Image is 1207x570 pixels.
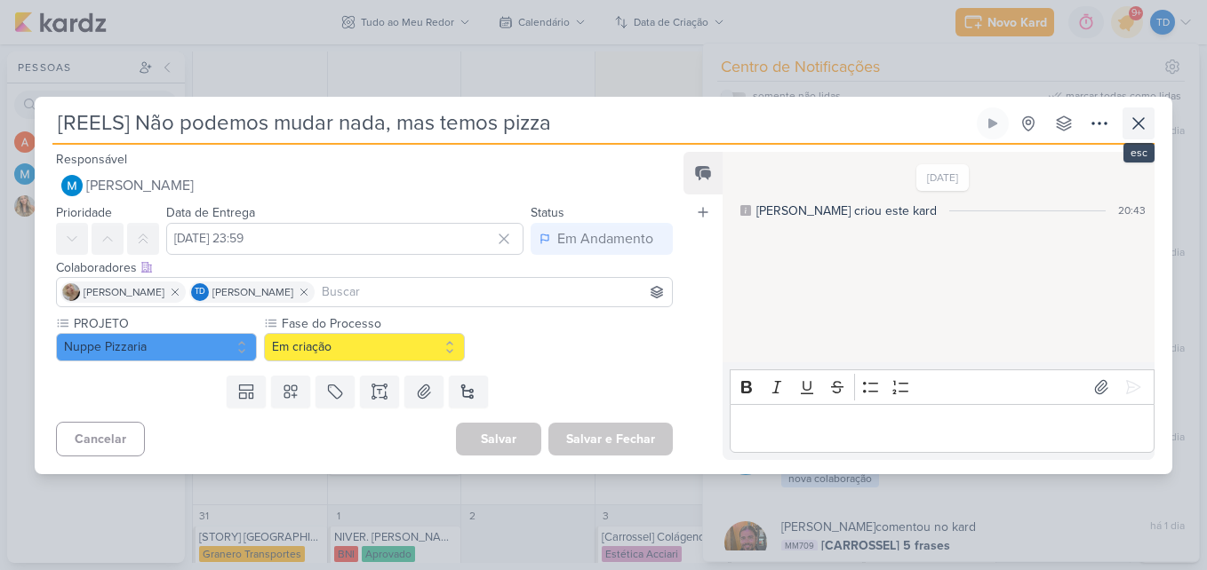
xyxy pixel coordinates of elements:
[195,288,205,297] p: Td
[1118,202,1146,218] div: 20:43
[166,205,255,220] label: Data de Entrega
[531,223,673,255] button: Em Andamento
[557,228,653,249] div: Em Andamento
[56,205,112,220] label: Prioridade
[531,205,564,220] label: Status
[56,170,673,202] button: [PERSON_NAME]
[191,283,209,301] div: Thais de carvalho
[56,258,673,277] div: Colaboradores
[1123,143,1155,162] div: esc
[986,116,1000,131] div: Ligar relógio
[212,284,293,300] span: [PERSON_NAME]
[280,314,465,333] label: Fase do Processo
[61,175,83,196] img: MARIANA MIRANDA
[86,175,194,196] span: [PERSON_NAME]
[56,333,257,361] button: Nuppe Pizzaria
[264,333,465,361] button: Em criação
[166,223,524,255] input: Select a date
[56,152,127,167] label: Responsável
[84,284,164,300] span: [PERSON_NAME]
[318,281,668,303] input: Buscar
[730,369,1155,404] div: Editor toolbar
[52,107,973,139] input: Kard Sem Título
[730,404,1155,453] div: Editor editing area: main
[56,422,145,456] button: Cancelar
[756,202,937,220] div: [PERSON_NAME] criou este kard
[62,283,80,301] img: Sarah Violante
[72,314,257,333] label: PROJETO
